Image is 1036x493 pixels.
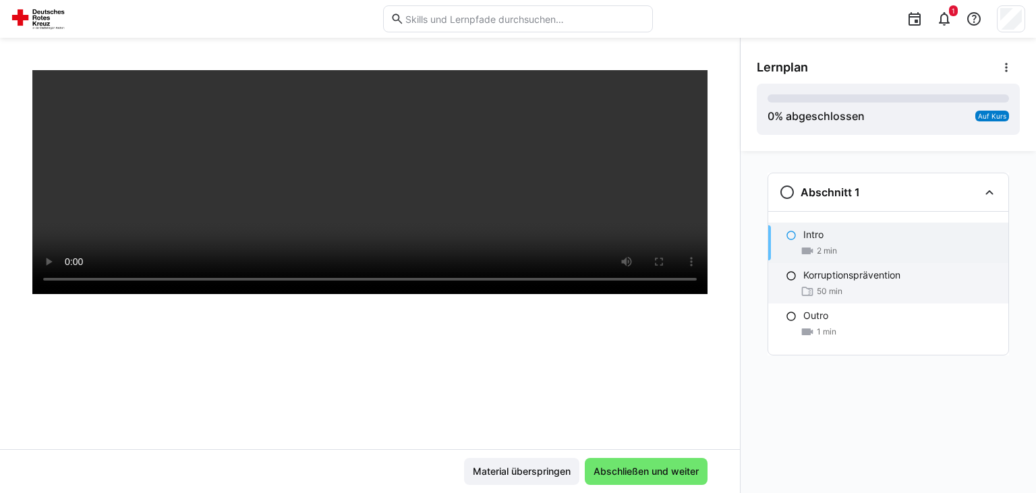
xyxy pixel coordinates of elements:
[585,458,708,485] button: Abschließen und weiter
[757,60,808,75] span: Lernplan
[803,309,828,322] p: Outro
[978,112,1006,120] span: Auf Kurs
[404,13,645,25] input: Skills und Lernpfade durchsuchen…
[817,245,837,256] span: 2 min
[817,286,842,297] span: 50 min
[592,465,701,478] span: Abschließen und weiter
[952,7,955,15] span: 1
[768,108,865,124] div: % abgeschlossen
[471,465,573,478] span: Material überspringen
[801,185,860,199] h3: Abschnitt 1
[803,228,824,241] p: Intro
[803,268,900,282] p: Korruptionsprävention
[768,109,774,123] span: 0
[464,458,579,485] button: Material überspringen
[817,326,836,337] span: 1 min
